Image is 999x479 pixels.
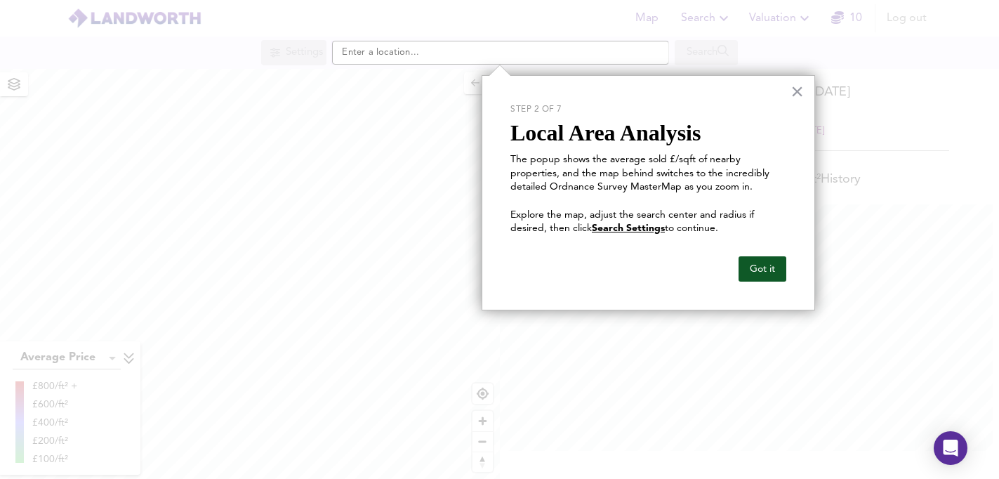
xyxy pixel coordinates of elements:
input: Enter a location... [332,41,669,65]
button: Got it [739,256,786,282]
div: Open Intercom Messenger [934,431,967,465]
p: Local Area Analysis [510,119,786,146]
p: Step 2 of 7 [510,104,786,116]
button: Close [790,80,804,103]
u: Search Settings [592,223,665,233]
span: Explore the map, adjust the search center and radius if desired, then click [510,210,757,234]
span: to continue. [665,223,718,233]
p: The popup shows the average sold £/sqft of nearby properties, and the map behind switches to the ... [510,153,786,195]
